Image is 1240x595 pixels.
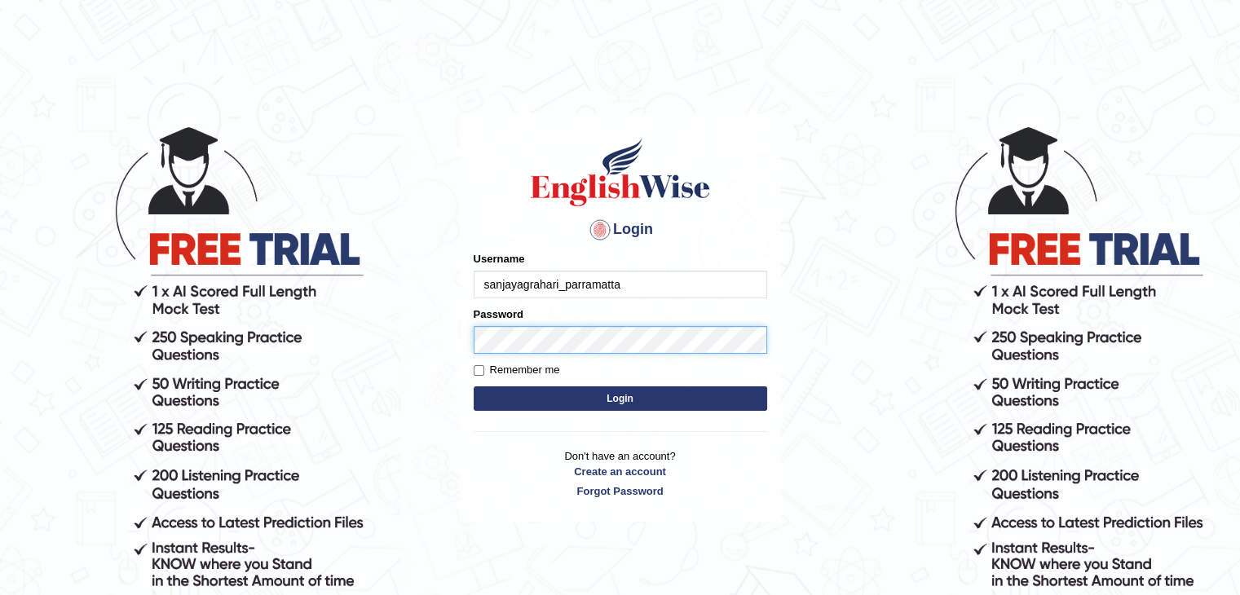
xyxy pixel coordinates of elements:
a: Forgot Password [474,483,767,499]
label: Username [474,251,525,267]
button: Login [474,386,767,411]
a: Create an account [474,464,767,479]
input: Remember me [474,365,484,376]
h4: Login [474,217,767,243]
p: Don't have an account? [474,448,767,499]
label: Password [474,306,523,322]
img: Logo of English Wise sign in for intelligent practice with AI [527,135,713,209]
label: Remember me [474,362,560,378]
